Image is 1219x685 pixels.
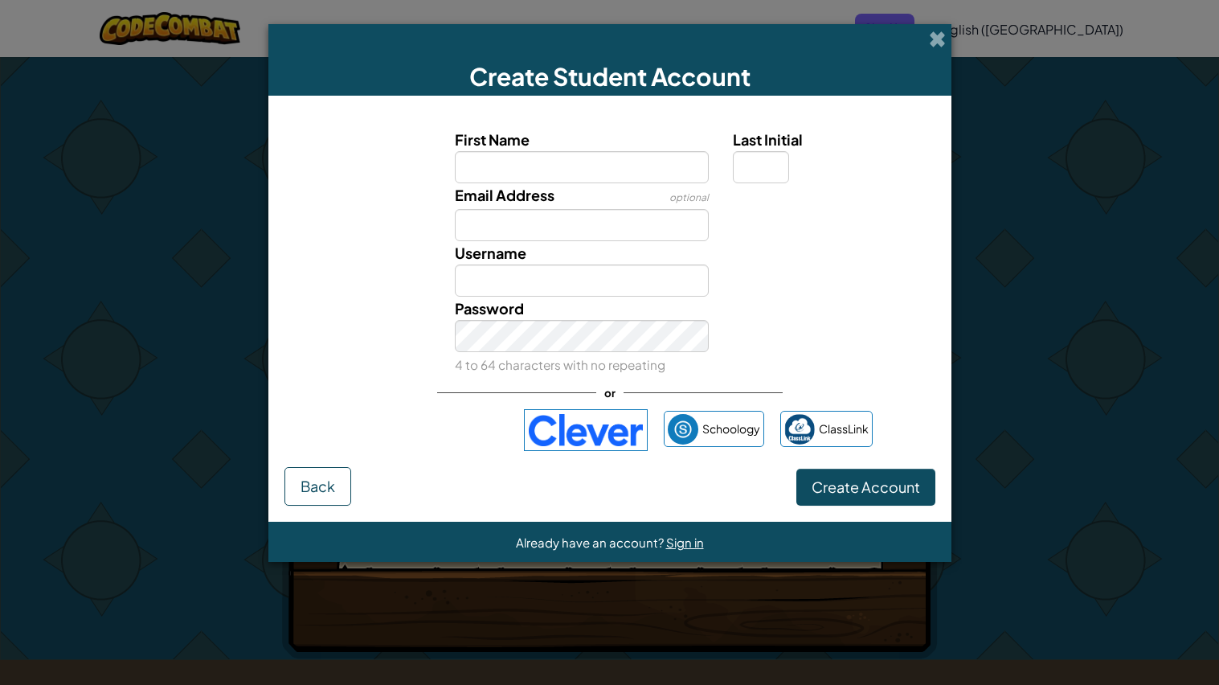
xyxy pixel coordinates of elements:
span: Schoology [702,417,760,441]
a: Sign in [666,535,704,550]
span: Password [455,299,524,318]
span: ClassLink [819,417,869,441]
span: optional [669,191,709,203]
span: Email Address [455,186,554,204]
span: Create Student Account [469,61,751,92]
img: schoology.png [668,414,698,445]
button: Back [284,467,351,506]
span: First Name [455,130,530,149]
button: Create Account [796,469,935,506]
iframe: Sign in with Google Button [339,412,516,448]
span: Already have an account? [516,535,666,550]
span: Username [455,244,526,262]
span: Create Account [812,478,920,496]
img: classlink-logo-small.png [784,414,815,445]
img: clever-logo-blue.png [524,409,648,451]
small: 4 to 64 characters with no repeating [455,357,665,372]
span: Last Initial [733,130,803,149]
span: or [596,381,624,404]
span: Back [301,477,335,495]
